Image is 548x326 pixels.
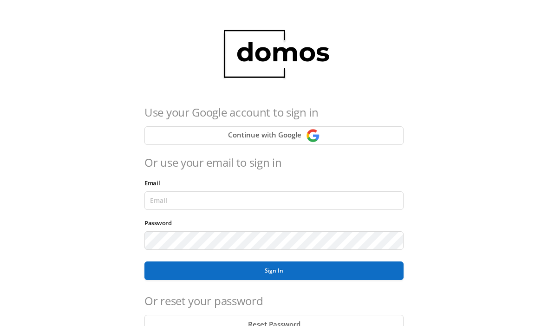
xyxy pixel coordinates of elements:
[144,154,404,171] h4: Or use your email to sign in
[306,129,320,143] img: Continue with Google
[144,293,404,309] h4: Or reset your password
[144,179,165,187] label: Email
[144,261,404,280] button: Sign In
[144,231,404,250] input: Password
[144,219,176,227] label: Password
[144,191,404,210] input: Email
[144,126,404,145] button: Continue with Google
[214,19,334,90] img: domos
[144,104,404,121] h4: Use your Google account to sign in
